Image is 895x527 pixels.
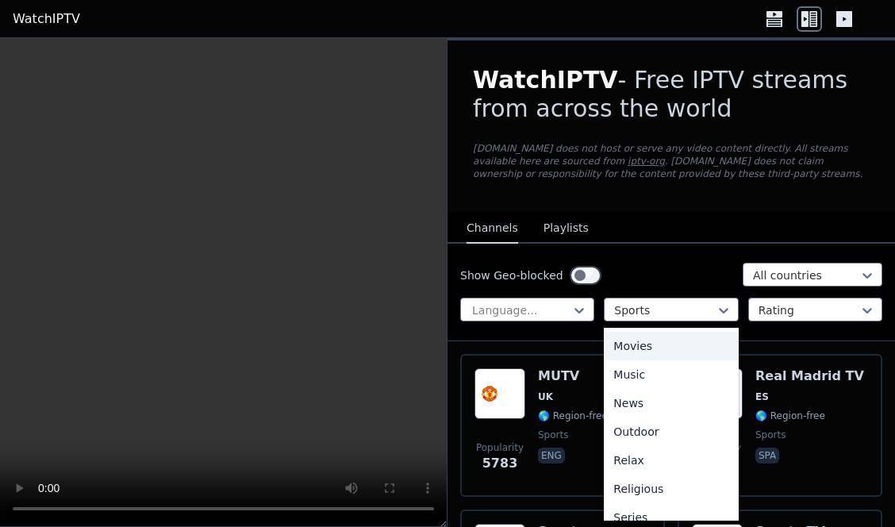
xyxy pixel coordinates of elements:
[604,389,738,417] div: News
[476,441,524,454] span: Popularity
[604,360,738,389] div: Music
[604,446,738,475] div: Relax
[473,66,870,123] h1: - Free IPTV streams from across the world
[538,410,608,422] span: 🌎 Region-free
[604,417,738,446] div: Outdoor
[13,10,80,29] a: WatchIPTV
[538,368,608,384] h6: MUTV
[755,390,769,403] span: ES
[474,368,525,419] img: MUTV
[467,213,518,244] button: Channels
[604,475,738,503] div: Religious
[755,448,779,464] p: spa
[755,410,825,422] span: 🌎 Region-free
[473,66,618,94] span: WatchIPTV
[538,390,553,403] span: UK
[538,448,565,464] p: eng
[538,429,568,441] span: sports
[473,142,870,180] p: [DOMAIN_NAME] does not host or serve any video content directly. All streams available here are s...
[482,454,518,473] span: 5783
[460,267,563,283] label: Show Geo-blocked
[755,368,864,384] h6: Real Madrid TV
[628,156,665,167] a: iptv-org
[604,332,738,360] div: Movies
[544,213,589,244] button: Playlists
[755,429,786,441] span: sports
